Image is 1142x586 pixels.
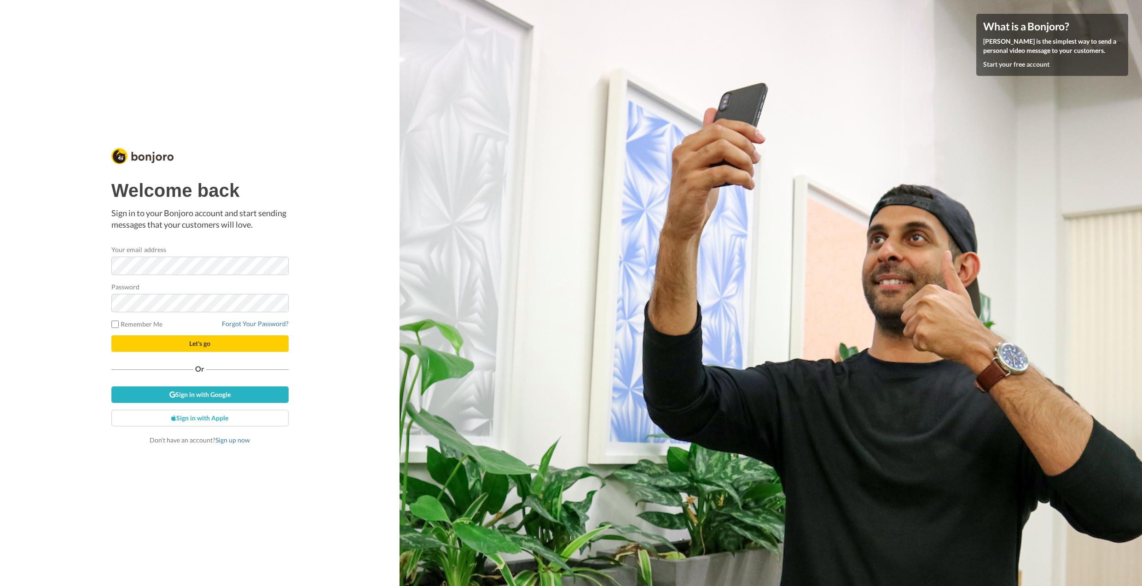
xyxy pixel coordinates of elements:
label: Your email address [111,245,166,254]
h1: Welcome back [111,180,289,201]
button: Let's go [111,335,289,352]
label: Remember Me [111,319,163,329]
span: Or [193,366,206,372]
span: Don’t have an account? [150,436,250,444]
p: Sign in to your Bonjoro account and start sending messages that your customers will love. [111,207,289,231]
input: Remember Me [111,321,119,328]
a: Sign in with Apple [111,410,289,426]
a: Sign in with Google [111,386,289,403]
span: Let's go [189,339,210,347]
keeper-lock: Open Keeper Popup [272,260,283,271]
h4: What is a Bonjoro? [983,21,1121,32]
a: Forgot Your Password? [222,320,289,327]
a: Sign up now [215,436,250,444]
a: Start your free account [983,60,1049,68]
p: [PERSON_NAME] is the simplest way to send a personal video message to your customers. [983,37,1121,55]
label: Password [111,282,140,292]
